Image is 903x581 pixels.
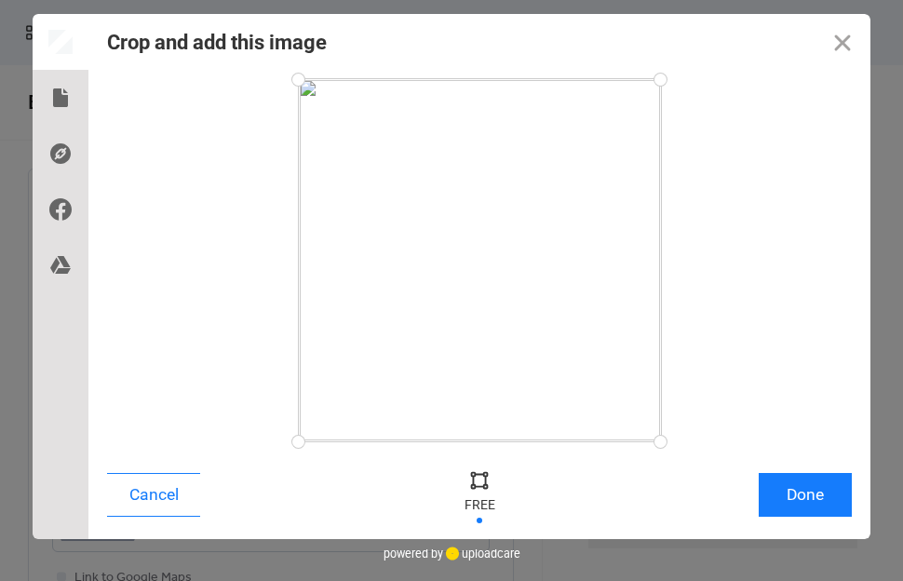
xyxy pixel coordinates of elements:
button: Close [815,14,870,70]
button: Cancel [107,473,200,517]
button: Done [759,473,852,517]
div: Preview [33,14,88,70]
div: Local Files [33,70,88,126]
a: uploadcare [443,547,520,561]
div: Direct Link [33,126,88,182]
div: Google Drive [33,237,88,293]
div: Crop and add this image [107,31,327,54]
div: Facebook [33,182,88,237]
div: powered by [384,539,520,567]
